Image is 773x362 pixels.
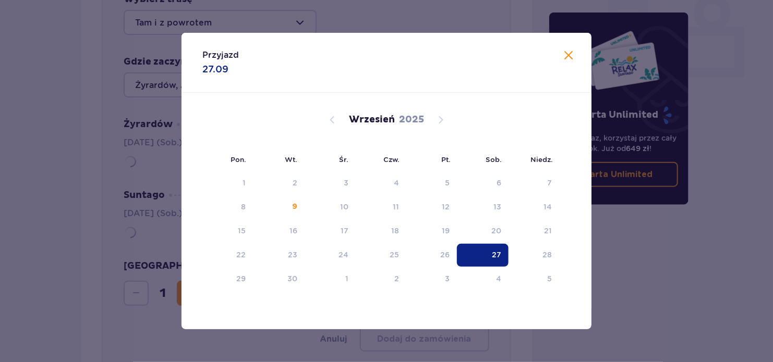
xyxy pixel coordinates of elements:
[492,249,501,260] div: 27
[393,202,399,212] div: 11
[305,268,356,291] td: środa, 1 października 2025
[202,244,253,267] td: poniedziałek, 22 września 2025
[457,268,509,291] td: sobota, 4 października 2025
[243,178,246,188] div: 1
[341,226,349,236] div: 17
[543,202,552,212] div: 14
[202,220,253,243] td: poniedziałek, 15 września 2025
[406,268,457,291] td: piątek, 3 października 2025
[182,93,591,308] div: Calendar
[231,155,246,164] small: Pon.
[445,178,450,188] div: 5
[491,226,501,236] div: 20
[406,244,457,267] td: piątek, 26 września 2025
[349,114,395,126] p: Wrzesień
[394,273,399,284] div: 2
[457,172,509,195] td: Not available. sobota, 6 września 2025
[356,172,407,195] td: Not available. czwartek, 4 września 2025
[293,178,297,188] div: 2
[356,244,407,267] td: czwartek, 25 września 2025
[305,196,356,219] td: środa, 10 września 2025
[289,226,297,236] div: 16
[486,155,502,164] small: Sob.
[406,196,457,219] td: piątek, 12 września 2025
[493,202,501,212] div: 13
[457,244,509,267] td: Selected. sobota, 27 września 2025
[339,249,349,260] div: 24
[406,172,457,195] td: Not available. piątek, 5 września 2025
[542,249,552,260] div: 28
[253,244,305,267] td: wtorek, 23 września 2025
[305,244,356,267] td: środa, 24 września 2025
[509,196,559,219] td: niedziela, 14 września 2025
[339,155,348,164] small: Śr.
[497,178,501,188] div: 6
[236,249,246,260] div: 22
[394,178,399,188] div: 4
[202,268,253,291] td: poniedziałek, 29 września 2025
[241,202,246,212] div: 8
[440,249,450,260] div: 26
[202,49,239,61] p: Przyjazd
[341,202,349,212] div: 10
[202,172,253,195] td: Not available. poniedziałek, 1 września 2025
[509,244,559,267] td: niedziela, 28 września 2025
[509,172,559,195] td: Not available. niedziela, 7 września 2025
[292,202,297,212] div: 9
[544,226,552,236] div: 21
[356,220,407,243] td: czwartek, 18 września 2025
[346,273,349,284] div: 1
[509,268,559,291] td: niedziela, 5 października 2025
[238,226,246,236] div: 15
[356,268,407,291] td: czwartek, 2 października 2025
[547,273,552,284] div: 5
[202,63,228,76] p: 27.09
[441,155,451,164] small: Pt.
[457,220,509,243] td: sobota, 20 września 2025
[457,196,509,219] td: sobota, 13 września 2025
[288,249,297,260] div: 23
[391,226,399,236] div: 18
[305,172,356,195] td: Not available. środa, 3 września 2025
[406,220,457,243] td: piątek, 19 września 2025
[202,196,253,219] td: Not available. poniedziałek, 8 września 2025
[390,249,399,260] div: 25
[445,273,450,284] div: 3
[356,196,407,219] td: czwartek, 11 września 2025
[399,114,424,126] p: 2025
[253,220,305,243] td: wtorek, 16 września 2025
[236,273,246,284] div: 29
[285,155,297,164] small: Wt.
[253,196,305,219] td: wtorek, 9 września 2025
[530,155,553,164] small: Niedz.
[442,226,450,236] div: 19
[344,178,349,188] div: 3
[253,268,305,291] td: wtorek, 30 września 2025
[287,273,297,284] div: 30
[509,220,559,243] td: niedziela, 21 września 2025
[253,172,305,195] td: Not available. wtorek, 2 września 2025
[442,202,450,212] div: 12
[383,155,400,164] small: Czw.
[305,220,356,243] td: środa, 17 września 2025
[496,273,501,284] div: 4
[547,178,552,188] div: 7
